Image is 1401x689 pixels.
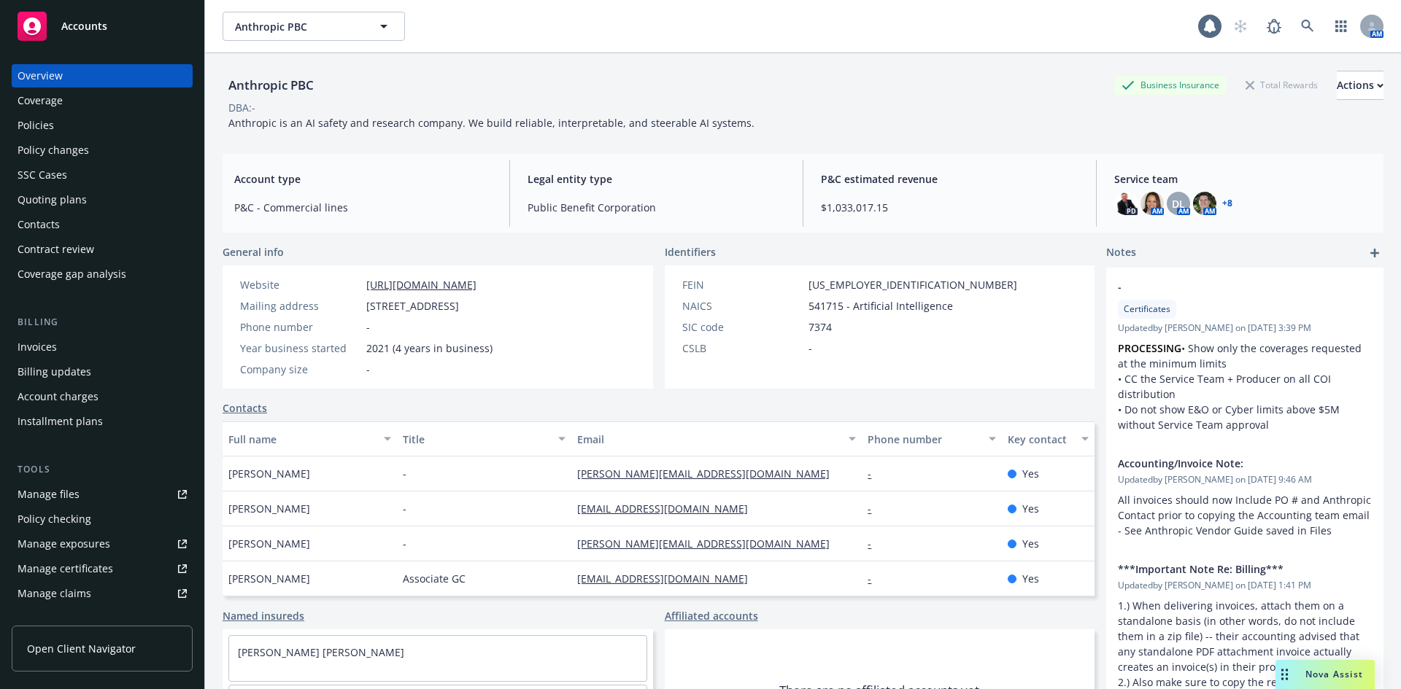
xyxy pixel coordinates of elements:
div: Anthropic PBC [223,76,320,95]
div: Policies [18,114,54,137]
span: - [366,362,370,377]
div: NAICS [682,298,803,314]
span: [PERSON_NAME] [228,536,310,551]
span: [PERSON_NAME] [228,466,310,481]
span: Identifiers [665,244,716,260]
div: SIC code [682,319,803,335]
a: Manage claims [12,582,193,605]
div: Coverage [18,89,63,112]
a: add [1366,244,1383,262]
span: Yes [1022,536,1039,551]
span: Certificates [1124,303,1170,316]
span: DL [1172,196,1185,211]
div: Business Insurance [1114,76,1227,94]
button: Email [571,421,862,456]
button: Title [397,421,571,456]
div: Phone number [240,319,360,335]
span: [PERSON_NAME] [228,571,310,586]
span: - [403,466,406,481]
div: DBA: - [228,100,255,115]
button: Key contact [1002,421,1095,456]
span: Yes [1022,571,1039,586]
div: Manage claims [18,582,91,605]
span: Yes [1022,501,1039,516]
div: Manage exposures [18,532,110,556]
a: Billing updates [12,360,193,384]
div: -CertificatesUpdatedby [PERSON_NAME] on [DATE] 3:39 PMPROCESSING• Show only the coverages request... [1106,268,1383,444]
span: [STREET_ADDRESS] [366,298,459,314]
a: Manage BORs [12,607,193,630]
span: [PERSON_NAME] [228,501,310,516]
span: 541715 - Artificial Intelligence [808,298,953,314]
div: Accounting/Invoice Note:Updatedby [PERSON_NAME] on [DATE] 9:46 AMAll invoices should now Include ... [1106,444,1383,550]
p: • Show only the coverages requested at the minimum limits • CC the Service Team + Producer on all... [1118,340,1372,432]
div: Year business started [240,340,360,356]
span: Notes [1106,244,1136,262]
div: Policy checking [18,507,91,531]
a: Accounts [12,6,193,47]
span: [US_EMPLOYER_IDENTIFICATION_NUMBER] [808,277,1017,292]
a: Coverage [12,89,193,112]
button: Anthropic PBC [223,12,405,41]
div: Contacts [18,213,60,236]
a: - [868,502,883,515]
span: - [808,340,812,356]
a: Named insureds [223,608,304,623]
span: Associate GC [403,571,466,586]
button: Nova Assist [1275,660,1375,689]
a: Policies [12,114,193,137]
div: Coverage gap analysis [18,262,126,286]
span: 2021 (4 years in business) [366,340,493,356]
a: Manage certificates [12,557,193,580]
span: Open Client Navigator [27,641,136,656]
div: Billing [12,315,193,330]
a: Invoices [12,335,193,359]
div: Installment plans [18,410,103,433]
div: Key contact [1008,432,1073,447]
img: photo [1141,192,1164,215]
div: Company size [240,362,360,377]
span: Anthropic PBC [235,19,361,34]
a: Affiliated accounts [665,608,758,623]
div: Total Rewards [1238,76,1325,94]
a: Report a Bug [1259,12,1289,41]
span: Yes [1022,466,1039,481]
a: Contacts [12,213,193,236]
a: Manage files [12,483,193,506]
a: Policy changes [12,139,193,162]
a: Policy checking [12,507,193,531]
div: Manage BORs [18,607,86,630]
a: [EMAIL_ADDRESS][DOMAIN_NAME] [577,572,760,585]
a: [PERSON_NAME][EMAIL_ADDRESS][DOMAIN_NAME] [577,467,841,480]
a: Start snowing [1226,12,1255,41]
span: - [366,319,370,335]
span: Accounts [61,20,107,32]
span: $1,033,017.15 [821,200,1078,215]
div: Invoices [18,335,57,359]
a: [URL][DOMAIN_NAME] [366,278,476,292]
a: Coverage gap analysis [12,262,193,286]
span: P&C - Commercial lines [234,200,492,215]
div: Mailing address [240,298,360,314]
a: Switch app [1327,12,1356,41]
a: - [868,467,883,480]
span: - [403,536,406,551]
a: - [868,537,883,550]
span: Updated by [PERSON_NAME] on [DATE] 1:41 PM [1118,579,1372,592]
img: photo [1114,192,1138,215]
strong: PROCESSING [1118,341,1181,355]
a: Overview [12,64,193,87]
a: Account charges [12,385,193,408]
span: - [403,501,406,516]
span: - [1118,279,1334,295]
span: Anthropic is an AI safety and research company. We build reliable, interpretable, and steerable A... [228,116,754,130]
a: Manage exposures [12,532,193,556]
span: Nova Assist [1305,668,1363,680]
a: - [868,572,883,585]
button: Actions [1337,71,1383,100]
a: SSC Cases [12,163,193,187]
div: Drag to move [1275,660,1294,689]
a: +8 [1222,199,1232,208]
span: General info [223,244,284,260]
span: P&C estimated revenue [821,171,1078,187]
